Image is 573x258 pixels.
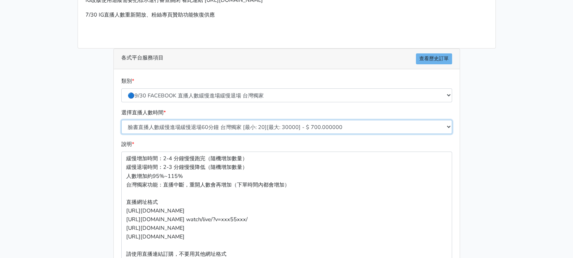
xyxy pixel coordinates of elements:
a: 查看歷史訂單 [416,53,452,64]
div: 各式平台服務項目 [114,49,460,69]
label: 選擇直播人數時間 [121,108,166,117]
label: 類別 [121,77,134,85]
p: 7/30 IG直播人數重新開放、粉絲專頁贊助功能恢復供應 [86,11,488,19]
label: 說明 [121,140,134,149]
